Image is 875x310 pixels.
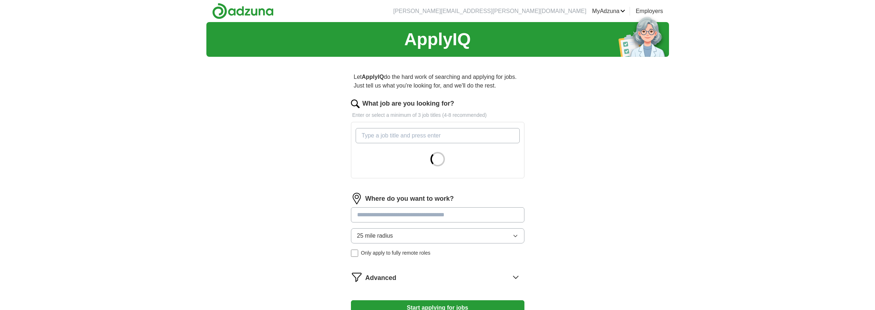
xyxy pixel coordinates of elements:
[351,228,524,243] button: 25 mile radius
[356,128,520,143] input: Type a job title and press enter
[357,232,393,240] span: 25 mile radius
[393,7,586,16] li: [PERSON_NAME][EMAIL_ADDRESS][PERSON_NAME][DOMAIN_NAME]
[351,111,524,119] p: Enter or select a minimum of 3 job titles (4-8 recommended)
[351,193,363,204] img: location.png
[404,26,471,52] h1: ApplyIQ
[636,7,663,16] a: Employers
[351,250,358,257] input: Only apply to fully remote roles
[212,3,274,19] img: Adzuna logo
[363,99,454,109] label: What job are you looking for?
[362,74,384,80] strong: ApplyIQ
[351,271,363,283] img: filter
[365,194,454,204] label: Where do you want to work?
[365,273,396,283] span: Advanced
[361,249,430,257] span: Only apply to fully remote roles
[351,70,524,93] p: Let do the hard work of searching and applying for jobs. Just tell us what you're looking for, an...
[592,7,625,16] a: MyAdzuna
[351,99,360,108] img: search.png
